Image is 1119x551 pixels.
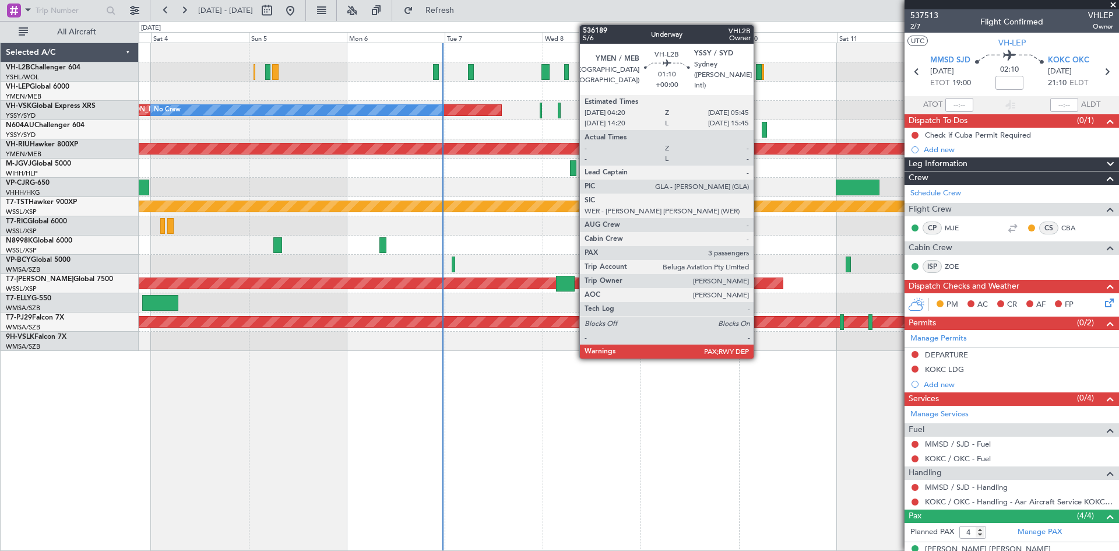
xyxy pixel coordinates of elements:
a: MMSD / SJD - Handling [925,482,1008,492]
span: Dispatch Checks and Weather [909,280,1019,293]
span: (0/2) [1077,317,1094,329]
span: VHLEP [1088,9,1113,22]
span: 2/7 [910,22,938,31]
button: UTC [907,36,928,46]
span: Flight Crew [909,203,952,216]
a: Manage Permits [910,333,967,345]
a: KOKC / OKC - Fuel [925,454,991,464]
div: Check if Cuba Permit Required [925,130,1031,140]
span: T7-PJ29 [6,314,32,321]
span: AF [1036,299,1046,311]
a: WSSL/XSP [6,285,37,293]
div: No Crew [154,101,181,119]
a: T7-TSTHawker 900XP [6,199,77,206]
span: PM [946,299,958,311]
a: Manage PAX [1018,527,1062,538]
span: Refresh [416,6,465,15]
a: WMSA/SZB [6,304,40,313]
span: M-JGVJ [6,160,31,167]
span: VP-BCY [6,257,31,264]
a: T7-RICGlobal 6000 [6,218,67,225]
span: Owner [1088,22,1113,31]
span: [DATE] [930,66,954,78]
a: Manage Services [910,409,969,420]
a: T7-PJ29Falcon 7X [6,314,64,321]
span: VH-LEP [998,37,1026,49]
div: Sat 4 [151,32,249,43]
a: 9H-VSLKFalcon 7X [6,334,66,341]
div: Fri 10 [739,32,837,43]
span: Cabin Crew [909,241,952,255]
span: ATOT [923,99,942,111]
span: (0/1) [1077,114,1094,127]
span: KOKC OKC [1048,55,1089,66]
a: N8998KGlobal 6000 [6,237,72,244]
a: VH-VSKGlobal Express XRS [6,103,96,110]
span: MMSD SJD [930,55,970,66]
a: MJE [945,223,971,233]
a: WSSL/XSP [6,227,37,236]
span: Crew [909,171,928,185]
div: Add new [924,145,1113,155]
a: N604AUChallenger 604 [6,122,85,129]
div: Sat 11 [837,32,935,43]
a: VH-LEPGlobal 6000 [6,83,69,90]
a: VP-CJRG-650 [6,180,50,187]
a: Schedule Crew [910,188,961,199]
span: T7-RIC [6,218,27,225]
button: All Aircraft [13,23,126,41]
a: ZOE [945,261,971,272]
span: Services [909,392,939,406]
span: Dispatch To-Dos [909,114,967,128]
span: ALDT [1081,99,1100,111]
span: CR [1007,299,1017,311]
a: YSHL/WOL [6,73,39,82]
a: WMSA/SZB [6,323,40,332]
a: WSSL/XSP [6,246,37,255]
div: ISP [923,260,942,273]
span: Handling [909,466,942,480]
div: Wed 8 [543,32,641,43]
span: N604AU [6,122,34,129]
div: Thu 9 [641,32,738,43]
span: (4/4) [1077,510,1094,522]
span: 21:10 [1048,78,1067,89]
button: Refresh [398,1,468,20]
div: [DATE] [141,23,161,33]
a: MMSD / SJD - Fuel [925,439,991,449]
a: VP-BCYGlobal 5000 [6,257,71,264]
span: T7-ELLY [6,295,31,302]
span: FP [1065,299,1074,311]
div: DEPARTURE [925,350,968,360]
a: WMSA/SZB [6,342,40,351]
span: 537513 [910,9,938,22]
div: KOKC LDG [925,364,964,374]
span: ELDT [1069,78,1088,89]
span: VP-CJR [6,180,30,187]
input: Trip Number [36,2,103,19]
a: CBA [1061,223,1088,233]
span: N8998K [6,237,33,244]
span: VH-LEP [6,83,30,90]
span: [DATE] [1048,66,1072,78]
a: VHHH/HKG [6,188,40,197]
span: Permits [909,317,936,330]
a: WIHH/HLP [6,169,38,178]
span: 19:00 [952,78,971,89]
div: Mon 6 [347,32,445,43]
div: CS [1039,222,1058,234]
a: YSSY/SYD [6,131,36,139]
span: (0/4) [1077,392,1094,404]
span: VH-VSK [6,103,31,110]
span: [DATE] - [DATE] [198,5,253,16]
span: 02:10 [1000,64,1019,76]
a: KOKC / OKC - Handling - Aar Aircraft Service KOKC / OKC [925,497,1113,507]
div: Flight Confirmed [980,16,1043,28]
div: Tue 7 [445,32,543,43]
span: 9H-VSLK [6,334,34,341]
span: Leg Information [909,157,967,171]
a: WSSL/XSP [6,208,37,216]
div: Sun 5 [249,32,347,43]
a: YMEN/MEB [6,150,41,159]
span: AC [977,299,988,311]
